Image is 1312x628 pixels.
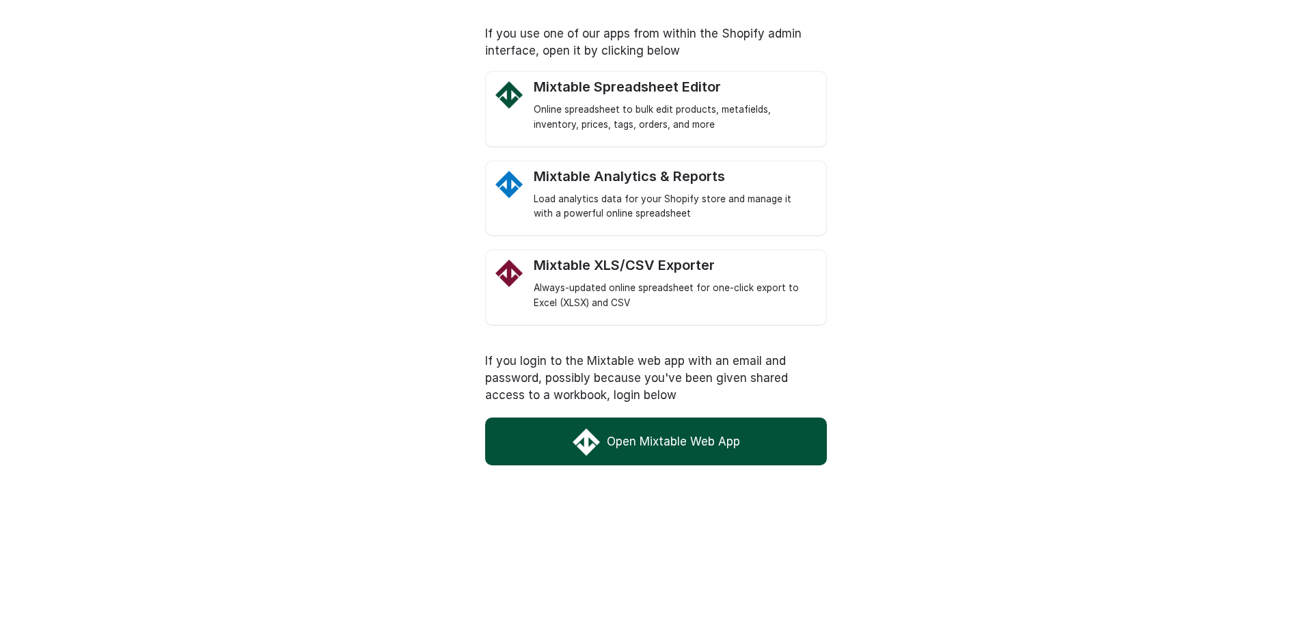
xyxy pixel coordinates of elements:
[534,79,812,133] a: Mixtable Spreadsheet Editor Logo Mixtable Spreadsheet Editor Online spreadsheet to bulk edit prod...
[534,192,812,222] div: Load analytics data for your Shopify store and manage it with a powerful online spreadsheet
[534,257,812,274] div: Mixtable XLS/CSV Exporter
[534,79,812,96] div: Mixtable Spreadsheet Editor
[534,103,812,133] div: Online spreadsheet to bulk edit products, metafields, inventory, prices, tags, orders, and more
[495,171,523,198] img: Mixtable Analytics
[573,428,600,456] img: Mixtable Web App
[495,260,523,287] img: Mixtable Excel and CSV Exporter app Logo
[534,168,812,222] a: Mixtable Analytics Mixtable Analytics & Reports Load analytics data for your Shopify store and ma...
[495,81,523,109] img: Mixtable Spreadsheet Editor Logo
[485,418,827,465] a: Open Mixtable Web App
[534,168,812,185] div: Mixtable Analytics & Reports
[534,257,812,311] a: Mixtable Excel and CSV Exporter app Logo Mixtable XLS/CSV Exporter Always-updated online spreadsh...
[485,25,827,59] p: If you use one of our apps from within the Shopify admin interface, open it by clicking below
[485,353,827,404] p: If you login to the Mixtable web app with an email and password, possibly because you've been giv...
[534,281,812,311] div: Always-updated online spreadsheet for one-click export to Excel (XLSX) and CSV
